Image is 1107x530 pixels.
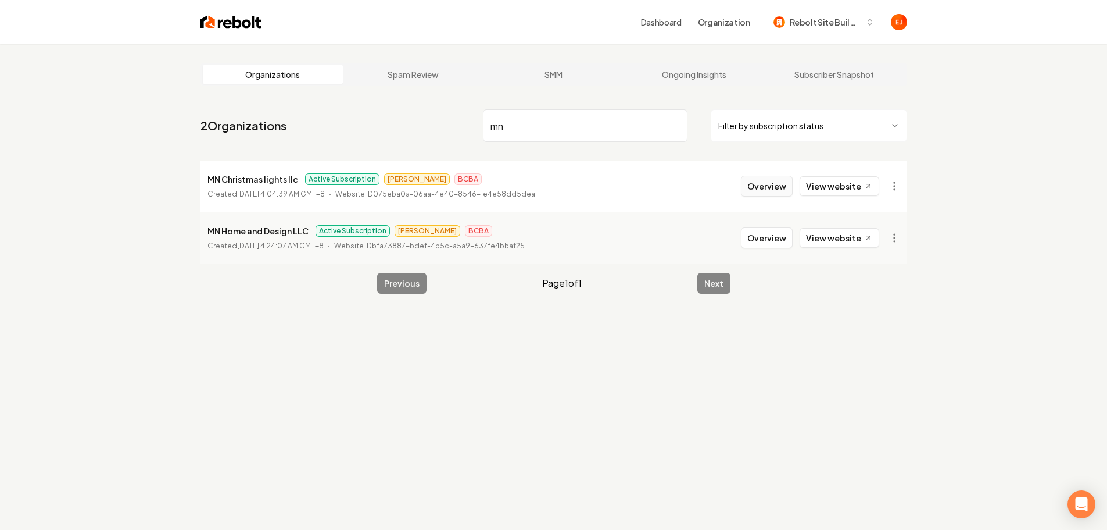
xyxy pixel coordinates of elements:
[891,14,907,30] button: Open user button
[207,224,309,238] p: MN Home and Design LLC
[624,65,764,84] a: Ongoing Insights
[207,240,324,252] p: Created
[891,14,907,30] img: Eduard Joers
[465,225,492,237] span: BCBA
[384,173,450,185] span: [PERSON_NAME]
[800,228,879,248] a: View website
[203,65,343,84] a: Organizations
[207,188,325,200] p: Created
[800,176,879,196] a: View website
[335,188,535,200] p: Website ID 075eba0a-06aa-4e40-8546-1e4e58dd5dea
[200,118,286,134] a: 2Organizations
[741,227,793,248] button: Overview
[237,190,325,198] time: [DATE] 4:04:39 AM GMT+8
[200,14,261,30] img: Rebolt Logo
[207,172,298,186] p: MN Christmas lights llc
[741,176,793,197] button: Overview
[691,12,757,33] button: Organization
[454,173,482,185] span: BCBA
[316,225,390,237] span: Active Subscription
[305,173,379,185] span: Active Subscription
[237,241,324,250] time: [DATE] 4:24:07 AM GMT+8
[395,225,460,237] span: [PERSON_NAME]
[542,276,582,290] span: Page 1 of 1
[343,65,483,84] a: Spam Review
[483,65,624,84] a: SMM
[764,65,905,84] a: Subscriber Snapshot
[334,240,525,252] p: Website ID bfa73887-bdef-4b5c-a5a9-637fe4bbaf25
[1067,490,1095,518] div: Open Intercom Messenger
[773,16,785,28] img: Rebolt Site Builder
[641,16,682,28] a: Dashboard
[790,16,861,29] span: Rebolt Site Builder
[483,109,687,142] input: Search by name or ID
